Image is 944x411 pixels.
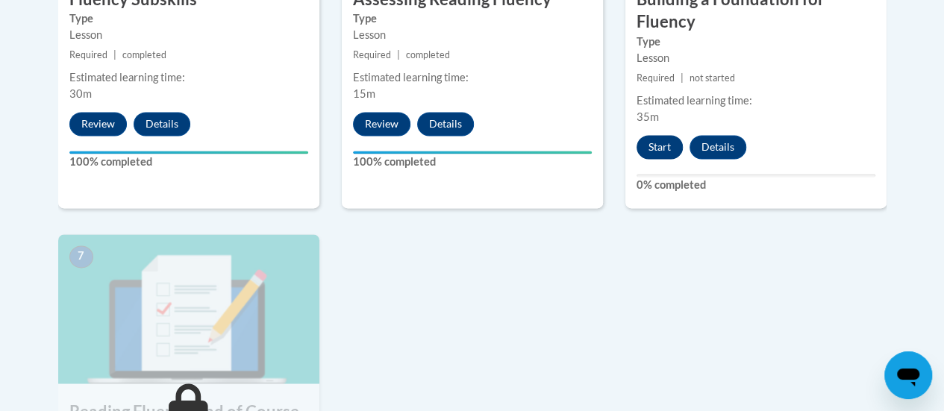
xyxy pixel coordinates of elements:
span: 35m [637,110,659,123]
span: 30m [69,87,92,100]
button: Details [690,135,746,159]
label: 100% completed [353,154,592,170]
label: Type [637,34,875,50]
img: Course Image [58,234,319,383]
button: Start [637,135,683,159]
div: Estimated learning time: [353,69,592,86]
span: 15m [353,87,375,100]
span: | [113,49,116,60]
div: Lesson [637,50,875,66]
div: Estimated learning time: [637,92,875,109]
label: 0% completed [637,177,875,193]
button: Review [353,112,410,136]
div: Lesson [69,27,308,43]
span: completed [406,49,450,60]
span: not started [690,72,735,84]
div: Estimated learning time: [69,69,308,86]
button: Details [134,112,190,136]
div: Your progress [353,151,592,154]
span: Required [637,72,675,84]
span: Required [69,49,107,60]
iframe: Button to launch messaging window [884,351,932,399]
label: 100% completed [69,154,308,170]
span: | [681,72,684,84]
span: completed [122,49,166,60]
span: Required [353,49,391,60]
span: 7 [69,245,93,268]
button: Details [417,112,474,136]
div: Your progress [69,151,308,154]
button: Review [69,112,127,136]
span: | [397,49,400,60]
div: Lesson [353,27,592,43]
label: Type [69,10,308,27]
label: Type [353,10,592,27]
